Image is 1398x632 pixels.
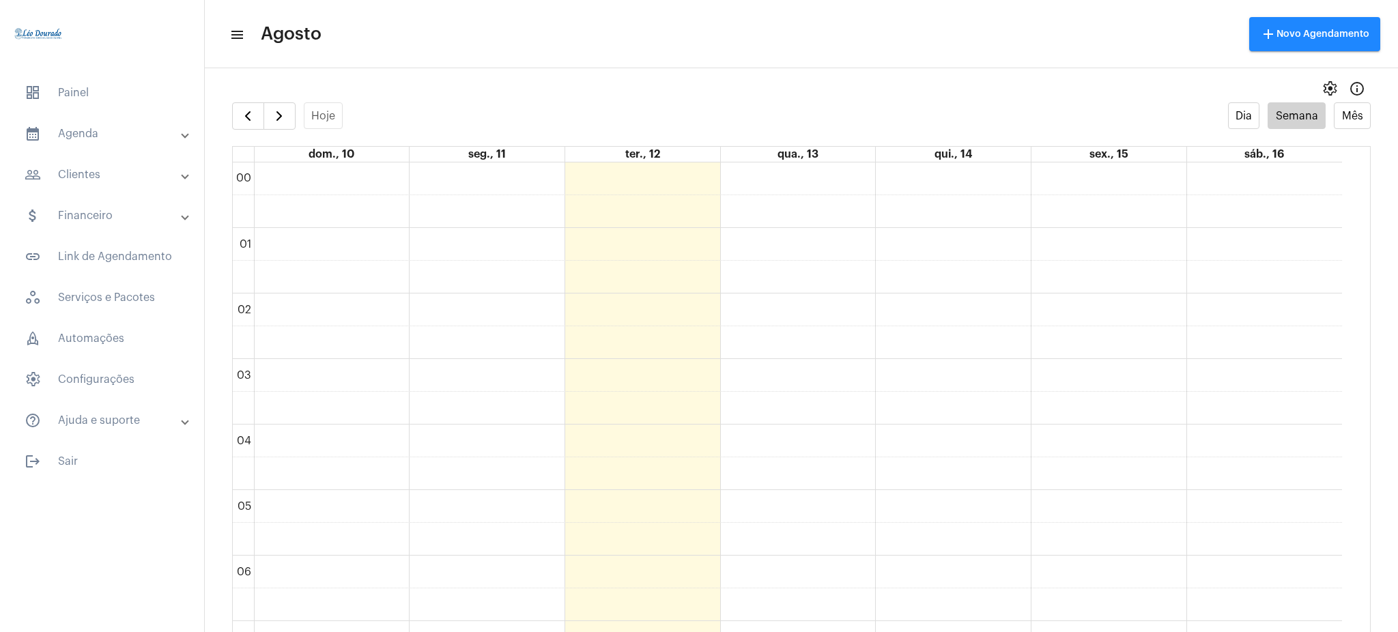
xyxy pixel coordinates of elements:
span: Novo Agendamento [1260,29,1369,39]
mat-panel-title: Clientes [25,167,182,183]
a: 12 de agosto de 2025 [623,147,663,162]
button: Mês [1334,102,1371,129]
img: 4c910ca3-f26c-c648-53c7-1a2041c6e520.jpg [11,7,66,61]
span: sidenav icon [25,289,41,306]
mat-icon: sidenav icon [229,27,243,43]
span: Serviços e Pacotes [14,281,190,314]
a: 15 de agosto de 2025 [1087,147,1131,162]
mat-icon: add [1260,26,1276,42]
mat-icon: Info [1349,81,1365,97]
button: Semana Anterior [232,102,264,130]
a: 10 de agosto de 2025 [306,147,357,162]
span: Agosto [261,23,322,45]
div: 05 [235,500,254,513]
span: Painel [14,76,190,109]
span: sidenav icon [25,330,41,347]
button: Dia [1228,102,1260,129]
mat-icon: sidenav icon [25,412,41,429]
mat-icon: sidenav icon [25,453,41,470]
span: Sair [14,445,190,478]
span: settings [1322,81,1338,97]
span: Link de Agendamento [14,240,190,273]
a: 11 de agosto de 2025 [466,147,509,162]
div: 03 [234,369,254,382]
mat-expansion-panel-header: sidenav iconClientes [8,158,204,191]
span: sidenav icon [25,85,41,101]
button: Próximo Semana [263,102,296,130]
span: sidenav icon [25,371,41,388]
div: 02 [235,304,254,316]
mat-icon: sidenav icon [25,126,41,142]
div: 00 [233,172,254,184]
span: Automações [14,322,190,355]
button: Info [1343,75,1371,102]
div: 01 [237,238,254,250]
mat-expansion-panel-header: sidenav iconAjuda e suporte [8,404,204,437]
mat-expansion-panel-header: sidenav iconAgenda [8,117,204,150]
mat-icon: sidenav icon [25,248,41,265]
div: 06 [234,566,254,578]
mat-icon: sidenav icon [25,207,41,224]
button: Semana [1268,102,1326,129]
div: 04 [234,435,254,447]
a: 16 de agosto de 2025 [1242,147,1287,162]
mat-panel-title: Ajuda e suporte [25,412,182,429]
mat-expansion-panel-header: sidenav iconFinanceiro [8,199,204,232]
button: Novo Agendamento [1249,17,1380,51]
span: Configurações [14,363,190,396]
button: Hoje [304,102,343,129]
a: 14 de agosto de 2025 [932,147,975,162]
a: 13 de agosto de 2025 [775,147,821,162]
mat-panel-title: Agenda [25,126,182,142]
mat-icon: sidenav icon [25,167,41,183]
mat-panel-title: Financeiro [25,207,182,224]
button: settings [1316,75,1343,102]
